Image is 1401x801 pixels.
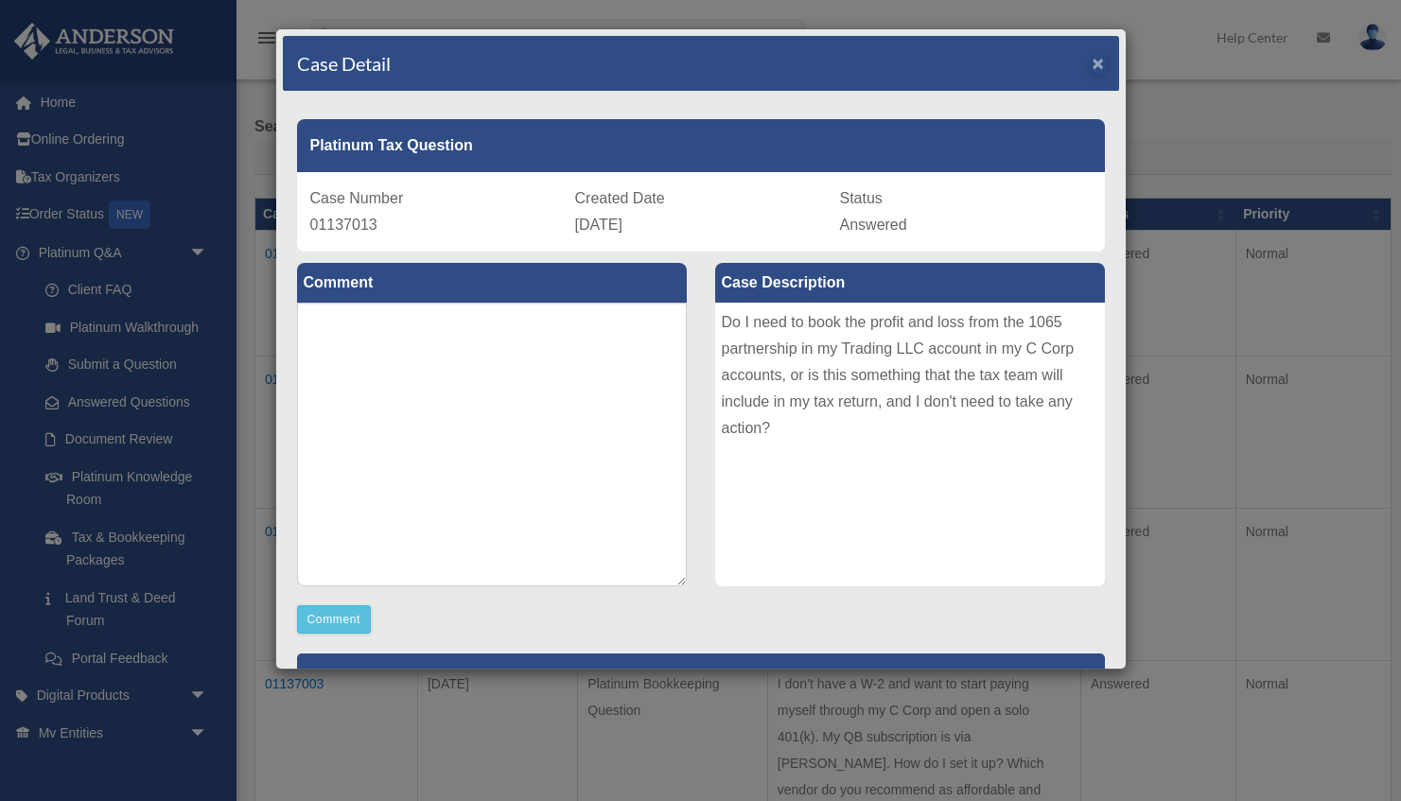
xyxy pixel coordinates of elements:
[840,190,883,206] span: Status
[1093,52,1105,74] span: ×
[297,50,391,77] h4: Case Detail
[310,217,377,233] span: 01137013
[297,263,687,303] label: Comment
[297,119,1105,172] div: Platinum Tax Question
[297,653,1105,700] p: [PERSON_NAME] Advisors
[840,217,907,233] span: Answered
[715,263,1105,303] label: Case Description
[715,303,1105,586] div: Do I need to book the profit and loss from the 1065 partnership in my Trading LLC account in my C...
[297,605,372,634] button: Comment
[575,217,622,233] span: [DATE]
[575,190,665,206] span: Created Date
[1093,53,1105,73] button: Close
[310,190,404,206] span: Case Number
